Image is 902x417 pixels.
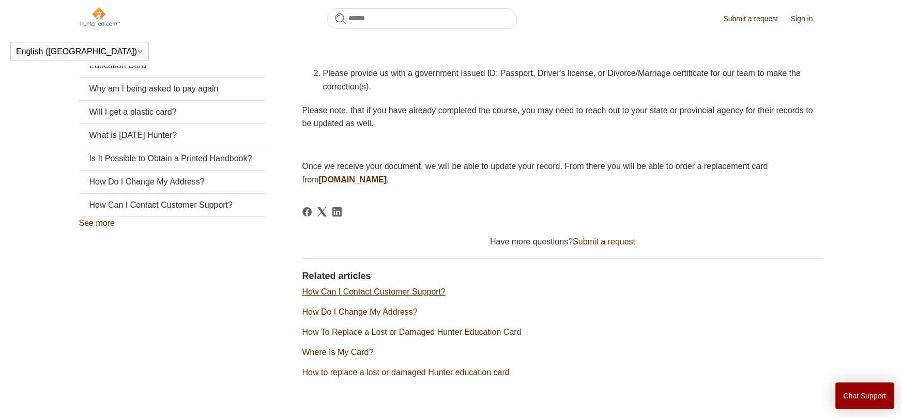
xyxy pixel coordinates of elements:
a: Submit a request [723,13,788,24]
a: X Corp [317,207,327,217]
span: Once we receive your document, we will be able to update your record. From there you will be able... [302,162,768,184]
a: Facebook [302,207,312,217]
a: How Do I Change My Address? [302,307,418,316]
a: Where Is My Card? [302,348,374,357]
a: How Can I Contact Customer Support? [302,287,446,296]
a: Submit a request [573,237,635,246]
button: Chat Support [835,382,895,409]
input: Search [327,8,517,29]
svg: Share this page on Facebook [302,207,312,217]
svg: Share this page on X Corp [317,207,327,217]
a: Will I get a plastic card? [79,101,265,123]
img: Hunter-Ed Help Center home page [79,6,121,27]
a: [DOMAIN_NAME] [319,175,387,184]
a: Is It Possible to Obtain a Printed Handbook? [79,147,265,170]
div: Have more questions? [302,236,823,248]
a: How To Replace a Lost or Damaged Hunter Education Card [302,328,522,336]
h2: Related articles [302,269,823,283]
button: English ([GEOGRAPHIC_DATA]) [16,47,143,56]
a: How Can I Contact Customer Support? [79,194,265,217]
a: Why am I being asked to pay again [79,78,265,100]
a: What is [DATE] Hunter? [79,124,265,147]
span: . [387,175,389,184]
a: How to replace a lost or damaged Hunter education card [302,368,510,377]
span: Please note, that if you have already completed the course, you may need to reach out to your sta... [302,106,813,128]
a: Sign in [791,13,823,24]
svg: Share this page on LinkedIn [332,207,342,217]
span: Please provide us with a government Issued ID: Passport, Driver's license, or Divorce/Marriage ce... [323,69,801,91]
a: LinkedIn [332,207,342,217]
a: See more [79,219,115,227]
a: How Do I Change My Address? [79,171,265,193]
